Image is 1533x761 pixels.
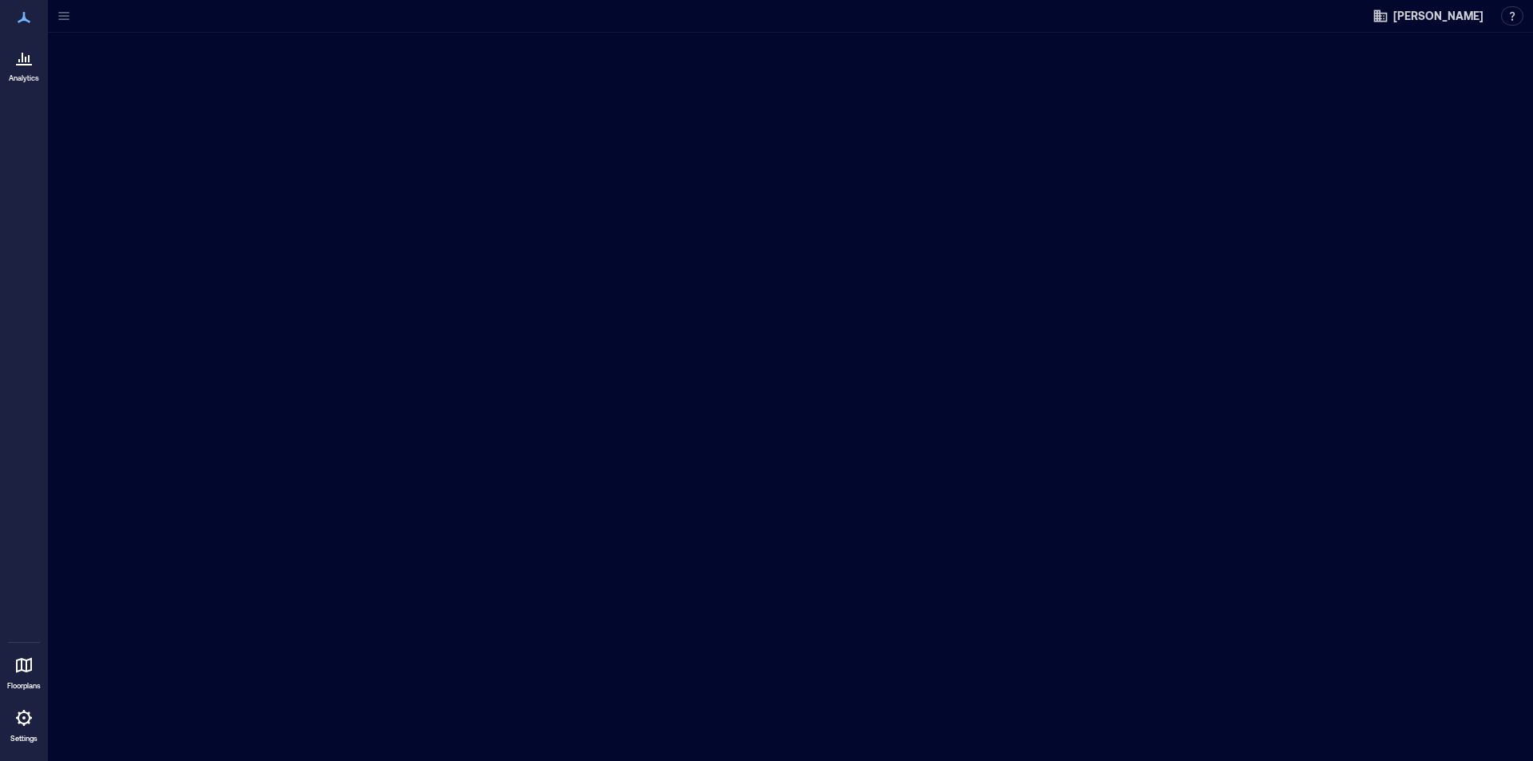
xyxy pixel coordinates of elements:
p: Settings [10,734,38,743]
a: Analytics [4,38,44,88]
button: [PERSON_NAME] [1368,3,1488,29]
span: [PERSON_NAME] [1393,8,1483,24]
p: Floorplans [7,681,41,691]
p: Analytics [9,73,39,83]
a: Settings [5,699,43,748]
a: Floorplans [2,646,46,696]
